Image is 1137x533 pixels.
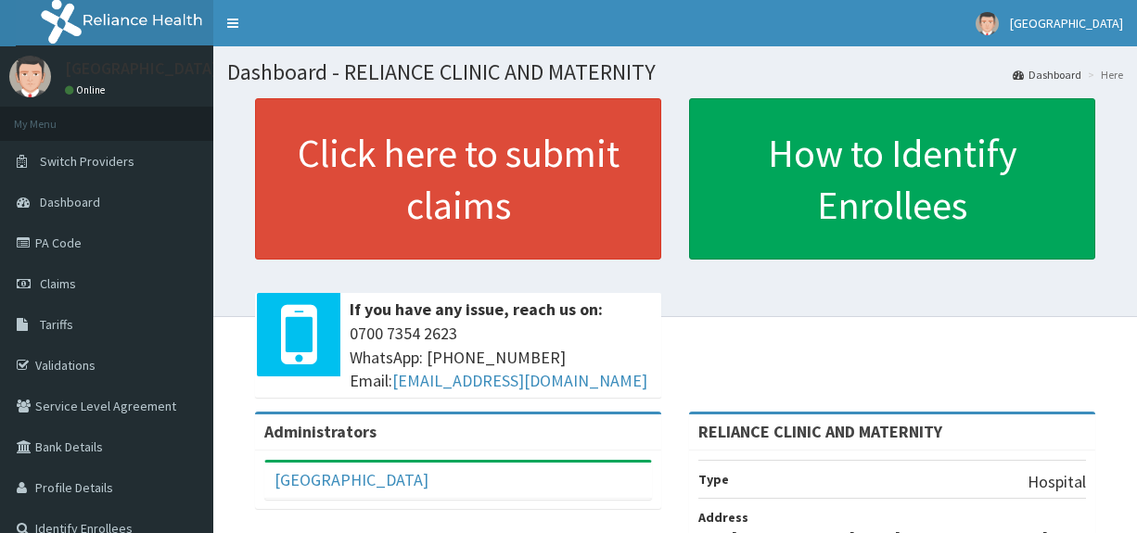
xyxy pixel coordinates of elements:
span: Switch Providers [40,153,134,170]
img: User Image [976,12,999,35]
span: Dashboard [40,194,100,210]
a: How to Identify Enrollees [689,98,1095,260]
a: Click here to submit claims [255,98,661,260]
span: Tariffs [40,316,73,333]
span: 0700 7354 2623 WhatsApp: [PHONE_NUMBER] Email: [350,322,652,393]
span: [GEOGRAPHIC_DATA] [1010,15,1123,32]
a: [EMAIL_ADDRESS][DOMAIN_NAME] [392,370,647,391]
b: If you have any issue, reach us on: [350,298,603,320]
strong: RELIANCE CLINIC AND MATERNITY [698,421,942,442]
p: Hospital [1028,470,1086,494]
p: [GEOGRAPHIC_DATA] [65,60,218,77]
b: Address [698,509,748,526]
a: Dashboard [1013,67,1081,82]
span: Claims [40,275,76,292]
img: User Image [9,56,51,97]
h1: Dashboard - RELIANCE CLINIC AND MATERNITY [227,60,1123,84]
li: Here [1083,67,1123,82]
b: Type [698,471,729,488]
a: Online [65,83,109,96]
a: [GEOGRAPHIC_DATA] [275,469,428,490]
b: Administrators [264,421,377,442]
